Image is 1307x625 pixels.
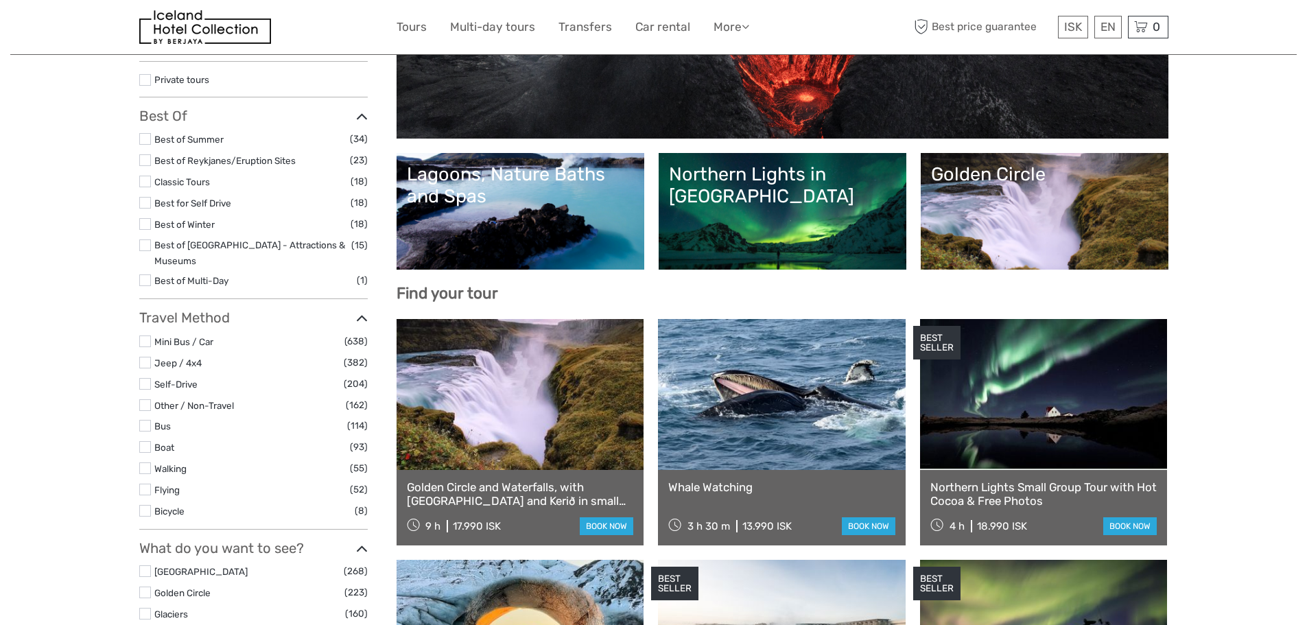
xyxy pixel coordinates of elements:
span: (93) [350,439,368,455]
span: (15) [351,237,368,253]
a: Flying [154,484,180,495]
a: Jeep / 4x4 [154,357,202,368]
a: Boat [154,442,174,453]
span: (23) [350,152,368,168]
span: Best price guarantee [911,16,1055,38]
a: Bus [154,421,171,432]
span: (162) [346,397,368,413]
a: Whale Watching [668,480,895,494]
span: (114) [347,418,368,434]
div: Lagoons, Nature Baths and Spas [407,163,634,208]
a: Private tours [154,74,209,85]
span: 9 h [425,520,440,532]
span: 0 [1151,20,1162,34]
span: (223) [344,585,368,600]
a: Lagoons, Nature Baths and Spas [407,163,634,259]
a: Walking [154,463,187,474]
a: Best of [GEOGRAPHIC_DATA] - Attractions & Museums [154,239,345,266]
a: Tours [397,17,427,37]
div: EN [1094,16,1122,38]
span: (638) [344,333,368,349]
span: (18) [351,195,368,211]
h3: Best Of [139,108,368,124]
div: 17.990 ISK [453,520,501,532]
span: (8) [355,503,368,519]
img: 481-8f989b07-3259-4bb0-90ed-3da368179bdc_logo_small.jpg [139,10,271,44]
a: Other / Non-Travel [154,400,234,411]
span: (34) [350,131,368,147]
div: 18.990 ISK [977,520,1027,532]
a: book now [842,517,895,535]
a: Mini Bus / Car [154,336,213,347]
span: (160) [345,606,368,622]
span: (18) [351,174,368,189]
a: Northern Lights in [GEOGRAPHIC_DATA] [669,163,896,259]
a: Multi-day tours [450,17,535,37]
a: Best of Winter [154,219,215,230]
span: ISK [1064,20,1082,34]
span: (268) [344,563,368,579]
span: (18) [351,216,368,232]
a: Best of Reykjanes/Eruption Sites [154,155,296,166]
span: 4 h [950,520,965,532]
a: [GEOGRAPHIC_DATA] [154,566,248,577]
a: More [714,17,749,37]
b: Find your tour [397,284,498,303]
a: Best of Multi-Day [154,275,228,286]
a: Best of Summer [154,134,224,145]
div: BEST SELLER [651,567,698,601]
div: 13.990 ISK [742,520,792,532]
div: Golden Circle [931,163,1158,185]
div: BEST SELLER [913,567,961,601]
a: Best for Self Drive [154,198,231,209]
a: Bicycle [154,506,185,517]
a: Classic Tours [154,176,210,187]
a: Glaciers [154,609,188,620]
a: Golden Circle and Waterfalls, with [GEOGRAPHIC_DATA] and Kerið in small group [407,480,634,508]
a: book now [580,517,633,535]
a: Car rental [635,17,690,37]
span: (55) [350,460,368,476]
h3: Travel Method [139,309,368,326]
a: Golden Circle [931,163,1158,259]
a: Self-Drive [154,379,198,390]
a: Transfers [558,17,612,37]
span: (382) [344,355,368,370]
span: (204) [344,376,368,392]
span: (52) [350,482,368,497]
h3: What do you want to see? [139,540,368,556]
span: 3 h 30 m [687,520,730,532]
a: book now [1103,517,1157,535]
div: BEST SELLER [913,326,961,360]
a: Lava and Volcanoes [407,32,1158,128]
a: Northern Lights Small Group Tour with Hot Cocoa & Free Photos [930,480,1157,508]
span: (1) [357,272,368,288]
a: Golden Circle [154,587,211,598]
div: Northern Lights in [GEOGRAPHIC_DATA] [669,163,896,208]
